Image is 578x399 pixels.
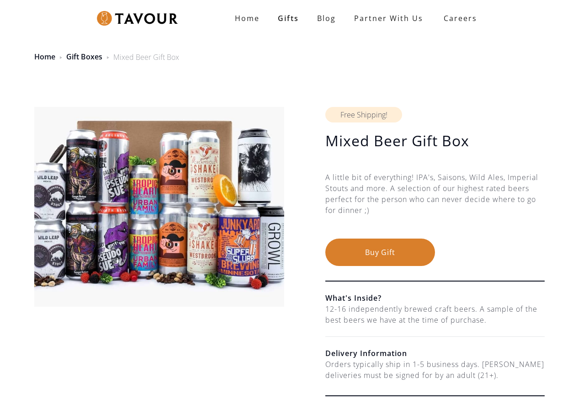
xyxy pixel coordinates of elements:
div: Free Shipping! [325,107,402,122]
a: Home [34,52,55,62]
button: Buy Gift [325,239,435,266]
a: Gift Boxes [66,52,102,62]
div: Mixed Beer Gift Box [113,52,179,63]
a: Careers [432,5,484,31]
h6: Delivery Information [325,348,545,359]
a: Gifts [269,9,308,27]
strong: Careers [444,9,477,27]
strong: Home [235,13,260,23]
a: partner with us [345,9,432,27]
h6: What's Inside? [325,293,545,303]
a: Home [226,9,269,27]
h1: Mixed Beer Gift Box [325,132,545,150]
a: Blog [308,9,345,27]
div: 12-16 independently brewed craft beers. A sample of the best beers we have at the time of purchase. [325,303,545,325]
div: A little bit of everything! IPA's, Saisons, Wild Ales, Imperial Stouts and more. A selection of o... [325,172,545,239]
div: Orders typically ship in 1-5 business days. [PERSON_NAME] deliveries must be signed for by an adu... [325,359,545,381]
